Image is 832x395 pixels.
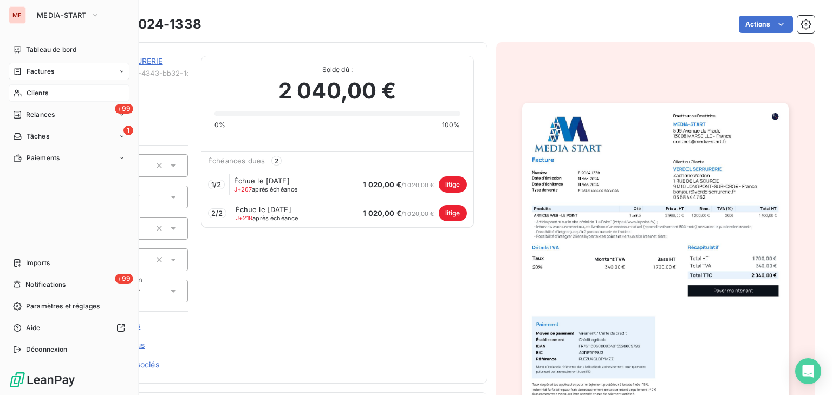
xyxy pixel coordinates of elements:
[9,6,26,24] div: ME
[123,126,133,135] span: 1
[236,215,298,221] span: après échéance
[27,67,54,76] span: Factures
[234,186,298,193] span: après échéance
[26,301,100,311] span: Paramètres et réglages
[363,210,434,218] span: / 1 020,00 €
[211,209,223,218] span: 2 / 2
[234,176,290,185] span: Échue le [DATE]
[236,214,253,222] span: J+218
[25,280,66,289] span: Notifications
[9,319,129,337] a: Aide
[739,16,793,33] button: Actions
[363,180,401,189] span: 1 020,00 €
[214,65,460,75] span: Solde dû :
[234,186,252,193] span: J+267
[214,120,225,130] span: 0%
[26,323,41,333] span: Aide
[26,345,68,354] span: Déconnexion
[115,104,133,114] span: +99
[439,205,467,221] span: litige
[442,120,460,130] span: 100%
[278,75,396,107] span: 2 040,00 €
[9,371,76,389] img: Logo LeanPay
[27,88,48,98] span: Clients
[208,156,265,165] span: Échéances dues
[26,45,76,55] span: Tableau de bord
[116,15,201,34] h3: F-2024-1338
[271,156,282,166] span: 2
[26,110,55,120] span: Relances
[211,180,221,189] span: 1 / 2
[363,181,434,189] span: / 1 020,00 €
[27,131,49,141] span: Tâches
[26,258,50,268] span: Imports
[37,11,87,19] span: MEDIA-START
[795,358,821,384] div: Open Intercom Messenger
[27,153,60,163] span: Paiements
[363,209,401,218] span: 1 020,00 €
[439,176,467,193] span: litige
[236,205,291,214] span: Échue le [DATE]
[115,274,133,284] span: +99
